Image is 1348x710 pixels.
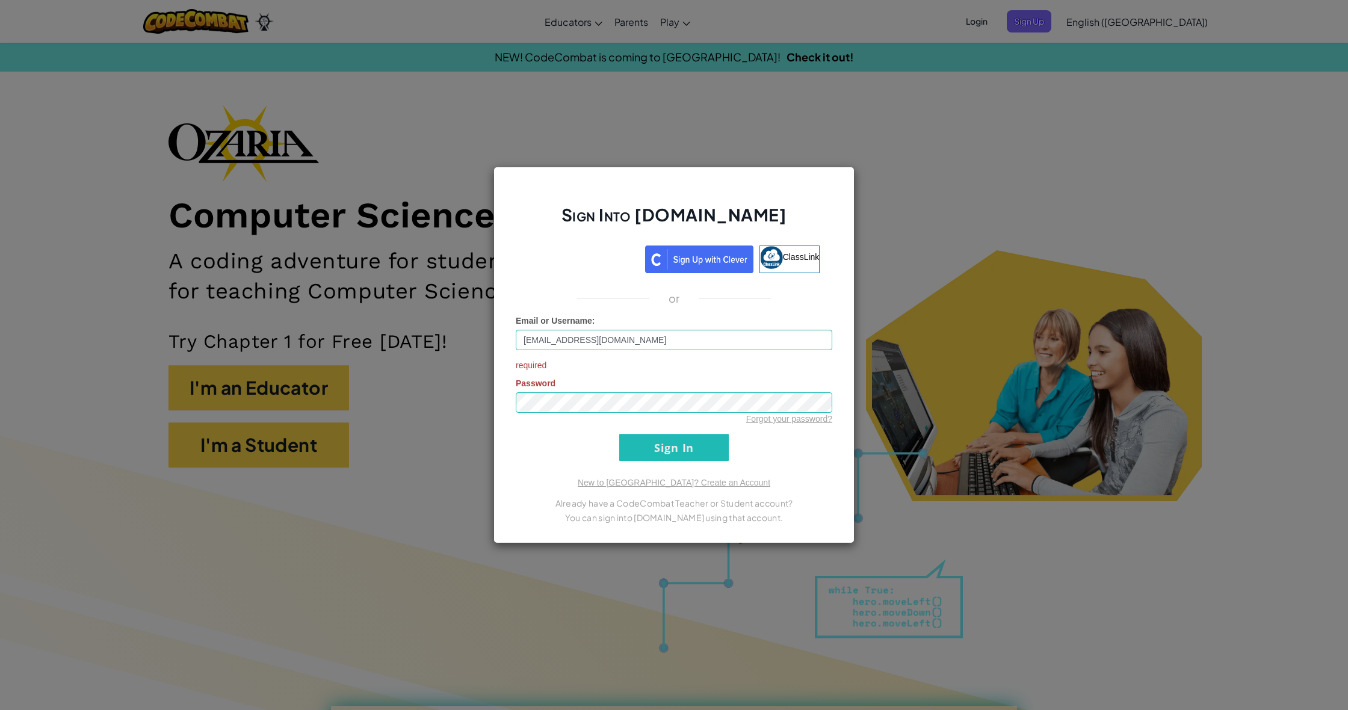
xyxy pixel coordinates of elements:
[783,252,820,262] span: ClassLink
[516,203,832,238] h2: Sign Into [DOMAIN_NAME]
[528,245,639,273] a: Sign in with Google. Opens in new tab
[669,291,680,306] p: or
[528,244,639,271] div: Sign in with Google. Opens in new tab
[516,378,555,388] span: Password
[760,246,783,269] img: classlink-logo-small.png
[516,315,595,327] label: :
[746,414,832,424] a: Forgot your password?
[619,434,729,461] input: Sign In
[645,245,753,273] img: clever_sso_button@2x.png
[522,244,645,271] iframe: Sign in with Google Button
[516,510,832,525] p: You can sign into [DOMAIN_NAME] using that account.
[578,478,770,487] a: New to [GEOGRAPHIC_DATA]? Create an Account
[516,316,592,326] span: Email or Username
[516,359,832,371] span: required
[516,496,832,510] p: Already have a CodeCombat Teacher or Student account?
